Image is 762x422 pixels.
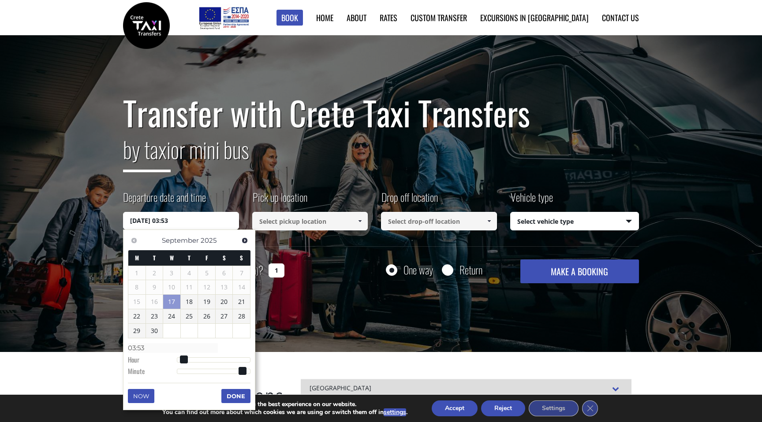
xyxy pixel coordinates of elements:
[223,253,226,262] span: Saturday
[233,280,250,294] span: 14
[181,309,198,323] a: 25
[482,212,496,230] a: Show All Items
[233,266,250,280] span: 7
[216,295,233,309] a: 20
[353,212,367,230] a: Show All Items
[347,12,366,23] a: About
[123,379,185,420] span: Popular
[163,280,180,294] span: 10
[381,189,438,212] label: Drop off location
[459,264,482,275] label: Return
[181,295,198,309] a: 18
[480,12,589,23] a: Excursions in [GEOGRAPHIC_DATA]
[128,234,140,246] a: Previous
[146,266,163,280] span: 2
[529,400,579,416] button: Settings
[301,379,631,398] div: [GEOGRAPHIC_DATA]
[381,212,497,230] input: Select drop-off location
[188,253,190,262] span: Thursday
[163,295,180,309] a: 17
[316,12,333,23] a: Home
[128,280,146,294] span: 8
[128,266,146,280] span: 1
[403,264,433,275] label: One way
[181,266,198,280] span: 4
[163,309,180,323] a: 24
[146,295,163,309] span: 16
[384,408,406,416] button: settings
[123,2,170,49] img: Crete Taxi Transfers | Safe Taxi Transfer Services from to Heraklion Airport, Chania Airport, Ret...
[131,237,138,244] span: Previous
[241,237,248,244] span: Next
[123,20,170,29] a: Crete Taxi Transfers | Safe Taxi Transfer Services from to Heraklion Airport, Chania Airport, Ret...
[205,253,208,262] span: Friday
[380,12,397,23] a: Rates
[123,133,171,172] span: by taxi
[153,253,156,262] span: Tuesday
[135,253,139,262] span: Monday
[123,131,639,179] h2: or mini bus
[123,94,639,131] h1: Transfer with Crete Taxi Transfers
[198,4,250,31] img: e-bannersEUERDF180X90.jpg
[146,280,163,294] span: 9
[128,389,154,403] button: Now
[162,400,407,408] p: We are using cookies to give you the best experience on our website.
[216,280,233,294] span: 13
[481,400,525,416] button: Reject
[201,236,217,244] span: 2025
[123,189,206,212] label: Departure date and time
[216,266,233,280] span: 6
[520,259,639,283] button: MAKE A BOOKING
[252,189,307,212] label: Pick up location
[198,295,215,309] a: 19
[240,253,243,262] span: Sunday
[233,295,250,309] a: 21
[128,366,177,378] dt: Minute
[510,189,553,212] label: Vehicle type
[233,309,250,323] a: 28
[411,12,467,23] a: Custom Transfer
[198,266,215,280] span: 5
[582,400,598,416] button: Close GDPR Cookie Banner
[162,408,407,416] p: You can find out more about which cookies we are using or switch them off in .
[276,10,303,26] a: Book
[146,324,163,338] a: 30
[128,355,177,366] dt: Hour
[163,266,180,280] span: 3
[432,400,478,416] button: Accept
[128,324,146,338] a: 29
[198,309,215,323] a: 26
[162,236,199,244] span: September
[252,212,368,230] input: Select pickup location
[216,309,233,323] a: 27
[128,295,146,309] span: 15
[146,309,163,323] a: 23
[198,280,215,294] span: 12
[602,12,639,23] a: Contact us
[128,309,146,323] a: 22
[170,253,174,262] span: Wednesday
[221,389,250,403] button: Done
[239,234,250,246] a: Next
[511,212,639,231] span: Select vehicle type
[181,280,198,294] span: 11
